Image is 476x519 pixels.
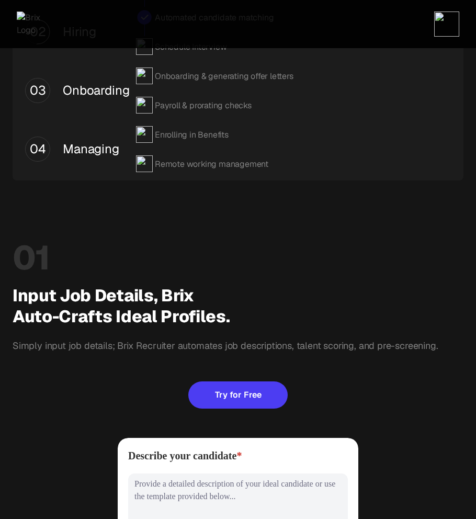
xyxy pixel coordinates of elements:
span: Onboarding [63,82,136,99]
div: Schedule Interview [155,38,226,55]
span: Describe your candidate [128,448,348,463]
div: Provide a detailed description of your ideal candidate or use the template provided below... [128,473,348,507]
a: Try for Free [188,381,288,409]
div: Remote working management [155,155,268,172]
div: 01 [13,243,463,273]
div: Payroll & prorating checks [155,97,252,114]
div: Enrolling in Benefits [155,126,229,143]
span: Managing [63,141,136,157]
div: Simply input job details; Brix Recruiter automates job descriptions, talent scoring, and pre-scre... [13,327,463,352]
div: Onboarding & generating offer letters [155,67,293,84]
div: Input job details, Brix auto-crafts ideal profiles. [13,273,463,327]
div: 03 [25,78,50,103]
div: 04 [25,137,50,162]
